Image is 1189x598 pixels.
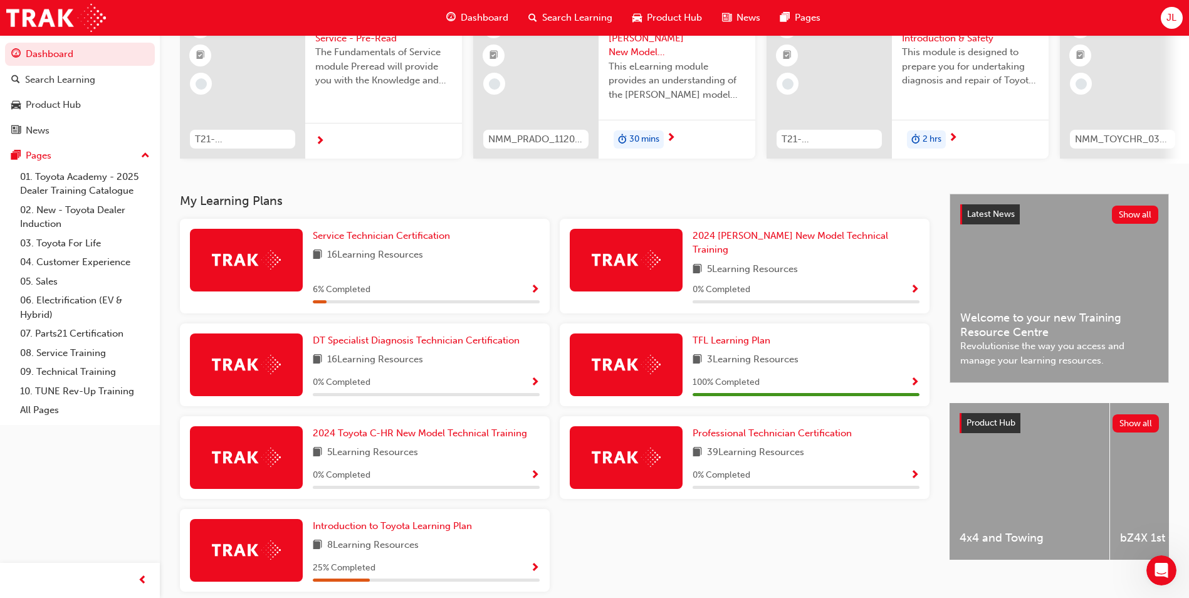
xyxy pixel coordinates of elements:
span: 5 Learning Resources [327,445,418,461]
img: Trak [592,448,661,467]
a: Search Learning [5,68,155,92]
span: 4x4 and Towing [960,531,1099,545]
button: DashboardSearch LearningProduct HubNews [5,40,155,144]
span: Latest News [967,209,1015,219]
span: TFL Learning Plan [693,335,770,346]
span: book-icon [313,352,322,368]
span: pages-icon [780,10,790,26]
span: car-icon [11,100,21,111]
span: book-icon [313,538,322,553]
button: JL [1161,7,1183,29]
a: 09. Technical Training [15,362,155,382]
a: 05. Sales [15,272,155,291]
a: 2024 [PERSON_NAME] New Model Technical Training [693,229,919,257]
span: booktick-icon [783,48,792,64]
span: 39 Learning Resources [707,445,804,461]
button: Show Progress [910,282,919,298]
span: 8 Learning Resources [327,538,419,553]
button: Pages [5,144,155,167]
span: learningRecordVerb_NONE-icon [782,78,794,90]
img: Trak [212,540,281,560]
span: JL [1166,11,1176,25]
span: learningRecordVerb_NONE-icon [1076,78,1087,90]
span: search-icon [528,10,537,26]
button: Show Progress [530,468,540,483]
span: duration-icon [618,132,627,148]
span: 0 % Completed [313,375,370,390]
span: next-icon [315,136,325,147]
span: NMM_TOYCHR_032024_MODULE_1 [1075,132,1170,147]
a: Latest NewsShow allWelcome to your new Training Resource CentreRevolutionise the way you access a... [950,194,1169,383]
a: news-iconNews [712,5,770,31]
span: book-icon [693,262,702,278]
a: Service Technician Certification [313,229,455,243]
a: Latest NewsShow all [960,204,1158,224]
span: Show Progress [910,470,919,481]
span: This module is designed to prepare you for undertaking diagnosis and repair of Toyota & Lexus Ele... [902,45,1039,88]
span: Dashboard [461,11,508,25]
span: Service Technician Certification [313,230,450,241]
a: 03. Toyota For Life [15,234,155,253]
div: News [26,123,50,138]
span: 30 mins [629,132,659,147]
span: 16 Learning Resources [327,352,423,368]
span: car-icon [632,10,642,26]
div: Product Hub [26,98,81,112]
a: 2024 Toyota C-HR New Model Technical Training [313,426,532,441]
button: Show Progress [910,468,919,483]
span: duration-icon [911,132,920,148]
span: 3 Learning Resources [707,352,799,368]
span: up-icon [141,148,150,164]
span: book-icon [313,445,322,461]
span: 100 % Completed [693,375,760,390]
a: 02. New - Toyota Dealer Induction [15,201,155,234]
span: 2024 Toyota C-HR New Model Technical Training [313,428,527,439]
button: Show all [1113,414,1160,433]
span: book-icon [693,352,702,368]
span: next-icon [948,133,958,144]
span: Welcome to your new Training Resource Centre [960,311,1158,339]
img: Trak [212,250,281,270]
span: Show Progress [530,377,540,389]
span: 5 Learning Resources [707,262,798,278]
button: Show all [1112,206,1159,224]
div: Search Learning [25,73,95,87]
span: T21-FOD_HVIS_PREREQ [782,132,877,147]
a: 07. Parts21 Certification [15,324,155,344]
span: Introduction to Toyota Learning Plan [313,520,472,532]
img: Trak [592,355,661,374]
a: Introduction to Toyota Learning Plan [313,519,477,533]
span: 2024 [PERSON_NAME] New Model Technical Training [693,230,888,256]
span: The Fundamentals of Service module Preread will provide you with the Knowledge and Understanding ... [315,45,452,88]
span: guage-icon [446,10,456,26]
span: 2 hrs [923,132,941,147]
img: Trak [212,448,281,467]
a: 04. Customer Experience [15,253,155,272]
span: news-icon [11,125,21,137]
span: learningRecordVerb_NONE-icon [196,78,207,90]
img: Trak [592,250,661,270]
span: guage-icon [11,49,21,60]
a: 06. Electrification (EV & Hybrid) [15,291,155,324]
span: Pages [795,11,820,25]
span: Revolutionise the way you access and manage your learning resources. [960,339,1158,367]
a: NMM_PRADO_112024_MODULE_12024 Landcruiser [PERSON_NAME] New Model Mechanisms - Model Outline 1Thi... [473,7,755,159]
a: car-iconProduct Hub [622,5,712,31]
a: 0T21-FOD_HVIS_PREREQElectrification Introduction & SafetyThis module is designed to prepare you f... [767,7,1049,159]
span: Show Progress [910,377,919,389]
a: pages-iconPages [770,5,830,31]
span: Product Hub [966,417,1015,428]
span: 0 % Completed [693,283,750,297]
a: Professional Technician Certification [693,426,857,441]
span: booktick-icon [196,48,205,64]
span: Search Learning [542,11,612,25]
span: booktick-icon [490,48,498,64]
a: 4x4 and Towing [950,403,1109,560]
span: 0 % Completed [313,468,370,483]
iframe: Intercom live chat [1146,555,1176,585]
a: Product Hub [5,93,155,117]
span: 6 % Completed [313,283,370,297]
a: 0T21-STFOS_PRE_READST Fundamentals of Service - Pre-ReadThe Fundamentals of Service module Prerea... [180,7,462,159]
span: DT Specialist Diagnosis Technician Certification [313,335,520,346]
a: 08. Service Training [15,344,155,363]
